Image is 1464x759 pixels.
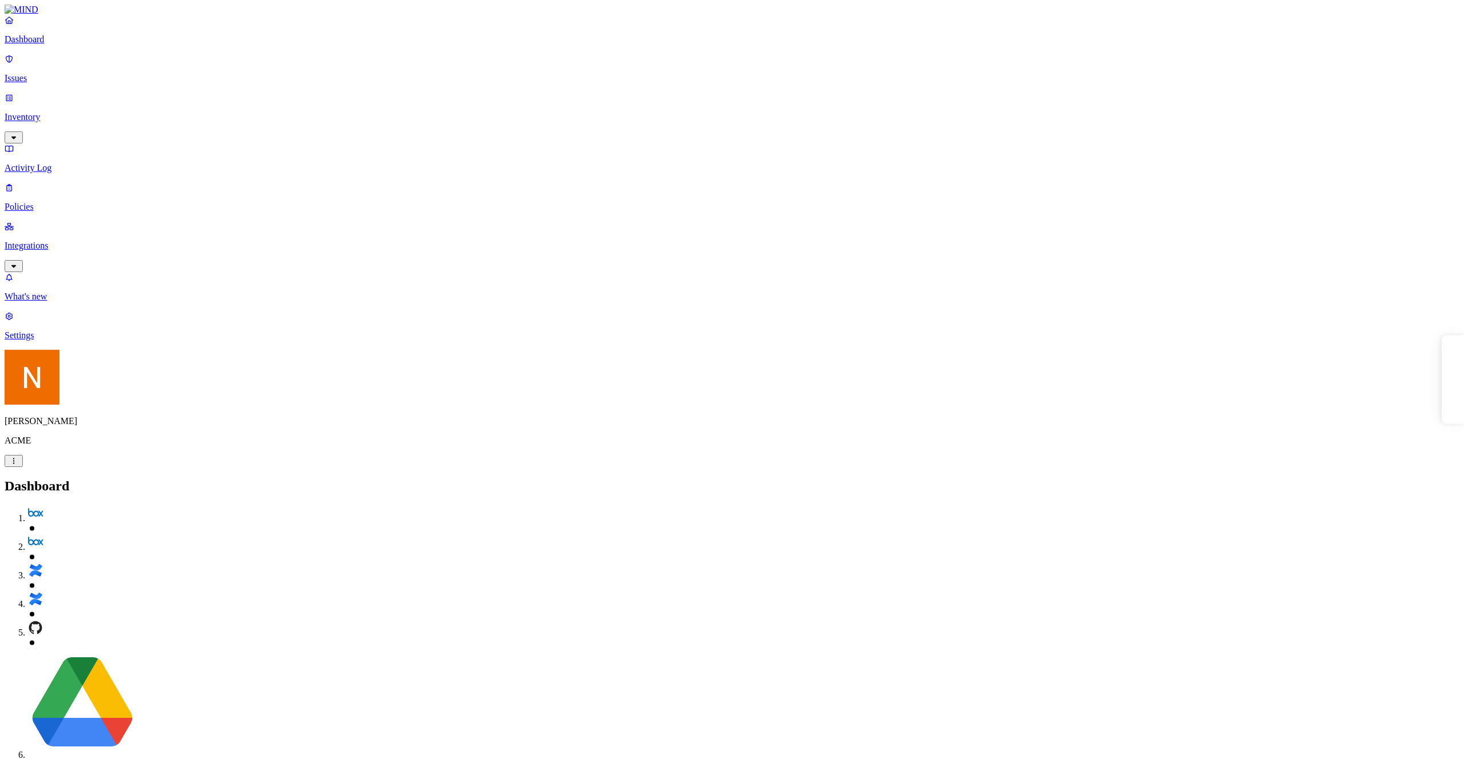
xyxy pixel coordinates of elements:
p: [PERSON_NAME] [5,416,1459,426]
h2: Dashboard [5,478,1459,494]
p: ACME [5,436,1459,446]
p: Issues [5,73,1459,83]
img: svg%3e [27,591,43,607]
img: svg%3e [27,648,137,758]
img: MIND [5,5,38,15]
img: Nitai Mishary [5,350,59,405]
p: Activity Log [5,163,1459,173]
a: Issues [5,54,1459,83]
a: MIND [5,5,1459,15]
p: What's new [5,291,1459,302]
p: Settings [5,330,1459,341]
a: Dashboard [5,15,1459,45]
p: Inventory [5,112,1459,122]
img: svg%3e [27,562,43,578]
p: Policies [5,202,1459,212]
a: Integrations [5,221,1459,270]
p: Dashboard [5,34,1459,45]
a: Inventory [5,93,1459,142]
p: Integrations [5,241,1459,251]
a: Settings [5,311,1459,341]
img: svg%3e [27,505,43,521]
a: Activity Log [5,143,1459,173]
img: svg%3e [27,534,43,550]
img: svg%3e [27,620,43,636]
a: Policies [5,182,1459,212]
a: What's new [5,272,1459,302]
